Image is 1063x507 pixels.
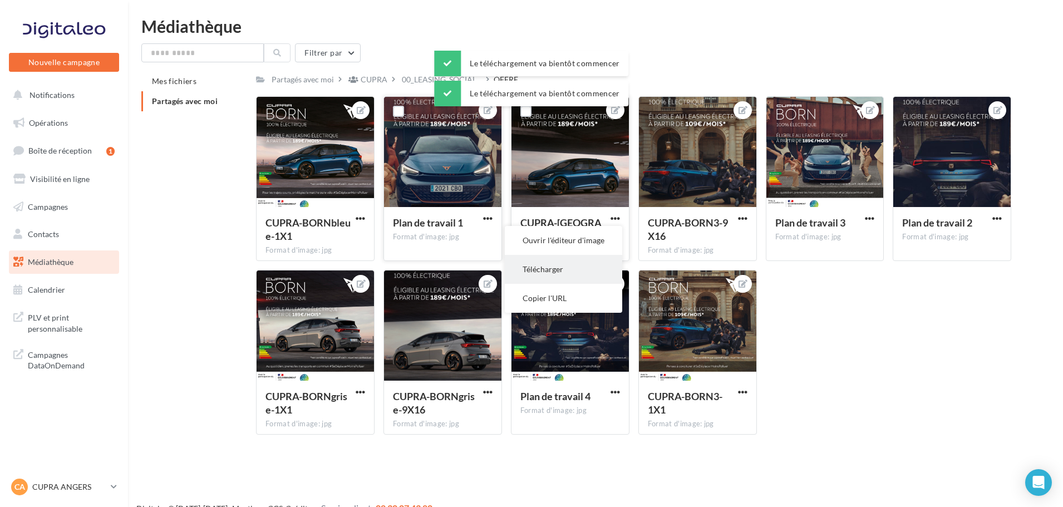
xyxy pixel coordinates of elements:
[505,284,622,313] button: Copier l'URL
[7,111,121,135] a: Opérations
[265,245,365,255] div: Format d'image: jpg
[29,118,68,127] span: Opérations
[648,216,728,242] span: CUPRA-BORN3-9X16
[152,96,218,106] span: Partagés avec moi
[106,147,115,156] div: 1
[434,51,628,76] div: Le téléchargement va bientôt commencer
[775,216,845,229] span: Plan de travail 3
[7,250,121,274] a: Médiathèque
[28,201,68,211] span: Campagnes
[28,310,115,334] span: PLV et print personnalisable
[7,195,121,219] a: Campagnes
[14,481,25,493] span: CA
[152,76,196,86] span: Mes fichiers
[7,168,121,191] a: Visibilité en ligne
[648,419,747,429] div: Format d'image: jpg
[29,90,75,100] span: Notifications
[402,74,481,85] span: 00_LEASING_SOCIAL...
[265,216,351,242] span: CUPRA-BORNbleue-1X1
[9,53,119,72] button: Nouvelle campagne
[265,390,347,416] span: CUPRA-BORNgrise-1X1
[28,146,92,155] span: Boîte de réception
[902,232,1002,242] div: Format d'image: jpg
[30,174,90,184] span: Visibilité en ligne
[393,216,463,229] span: Plan de travail 1
[7,278,121,302] a: Calendrier
[28,229,59,239] span: Contacts
[295,43,361,62] button: Filtrer par
[393,419,493,429] div: Format d'image: jpg
[393,232,493,242] div: Format d'image: jpg
[505,226,622,255] button: Ouvrir l'éditeur d'image
[28,257,73,267] span: Médiathèque
[393,390,475,416] span: CUPRA-BORNgrise-9X16
[265,419,365,429] div: Format d'image: jpg
[520,216,604,242] span: CUPRA-BORNbleue-9X16
[7,223,121,246] a: Contacts
[272,74,334,85] div: Partagés avec moi
[361,74,387,85] div: CUPRA
[1025,469,1052,496] div: Open Intercom Messenger
[141,18,1050,35] div: Médiathèque
[520,390,590,402] span: Plan de travail 4
[7,139,121,163] a: Boîte de réception1
[7,83,117,107] button: Notifications
[28,285,65,294] span: Calendrier
[520,406,620,416] div: Format d'image: jpg
[648,390,722,416] span: CUPRA-BORN3-1X1
[32,481,106,493] p: CUPRA ANGERS
[7,343,121,376] a: Campagnes DataOnDemand
[28,347,115,371] span: Campagnes DataOnDemand
[902,216,972,229] span: Plan de travail 2
[648,245,747,255] div: Format d'image: jpg
[7,306,121,338] a: PLV et print personnalisable
[775,232,875,242] div: Format d'image: jpg
[505,255,622,284] button: Télécharger
[434,81,628,106] div: Le téléchargement va bientôt commencer
[9,476,119,498] a: CA CUPRA ANGERS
